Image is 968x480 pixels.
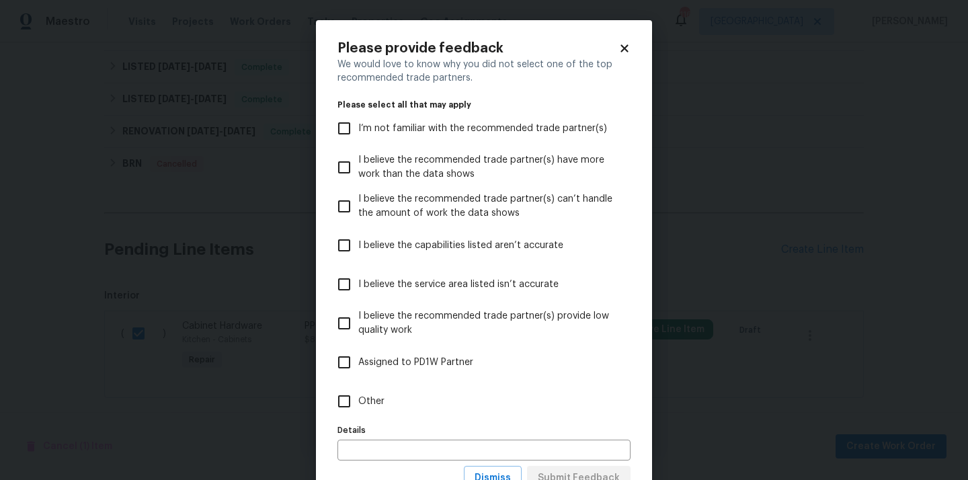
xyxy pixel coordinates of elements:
label: Details [337,426,631,434]
span: Assigned to PD1W Partner [358,356,473,370]
span: I believe the recommended trade partner(s) provide low quality work [358,309,620,337]
span: I’m not familiar with the recommended trade partner(s) [358,122,607,136]
legend: Please select all that may apply [337,101,631,109]
h2: Please provide feedback [337,42,618,55]
span: I believe the capabilities listed aren’t accurate [358,239,563,253]
span: I believe the service area listed isn’t accurate [358,278,559,292]
span: I believe the recommended trade partner(s) have more work than the data shows [358,153,620,182]
div: We would love to know why you did not select one of the top recommended trade partners. [337,58,631,85]
span: Other [358,395,385,409]
span: I believe the recommended trade partner(s) can’t handle the amount of work the data shows [358,192,620,221]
